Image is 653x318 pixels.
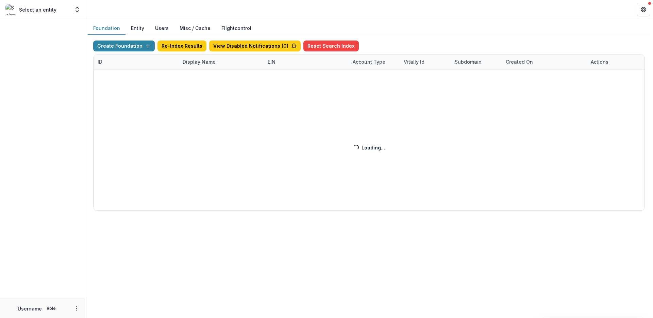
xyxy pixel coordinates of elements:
img: Select an entity [5,4,16,15]
button: Open entity switcher [72,3,82,16]
button: Get Help [637,3,650,16]
p: Role [45,305,58,312]
p: Username [18,305,42,312]
p: Select an entity [19,6,56,13]
button: Misc / Cache [174,22,216,35]
button: More [72,304,81,313]
button: Entity [125,22,150,35]
button: Users [150,22,174,35]
a: Flightcontrol [221,25,251,32]
button: Foundation [88,22,125,35]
